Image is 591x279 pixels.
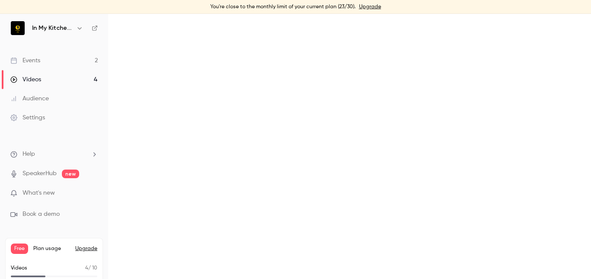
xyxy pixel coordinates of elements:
[10,56,40,65] div: Events
[10,75,41,84] div: Videos
[10,150,98,159] li: help-dropdown-opener
[11,21,25,35] img: In My Kitchen With Yvonne
[75,245,97,252] button: Upgrade
[22,189,55,198] span: What's new
[22,169,57,178] a: SpeakerHub
[10,94,49,103] div: Audience
[10,113,45,122] div: Settings
[85,264,97,272] p: / 10
[22,210,60,219] span: Book a demo
[359,3,381,10] a: Upgrade
[11,264,27,272] p: Videos
[22,150,35,159] span: Help
[62,170,79,178] span: new
[11,244,28,254] span: Free
[87,189,98,197] iframe: Noticeable Trigger
[33,245,70,252] span: Plan usage
[85,266,88,271] span: 4
[32,24,73,32] h6: In My Kitchen With [PERSON_NAME]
